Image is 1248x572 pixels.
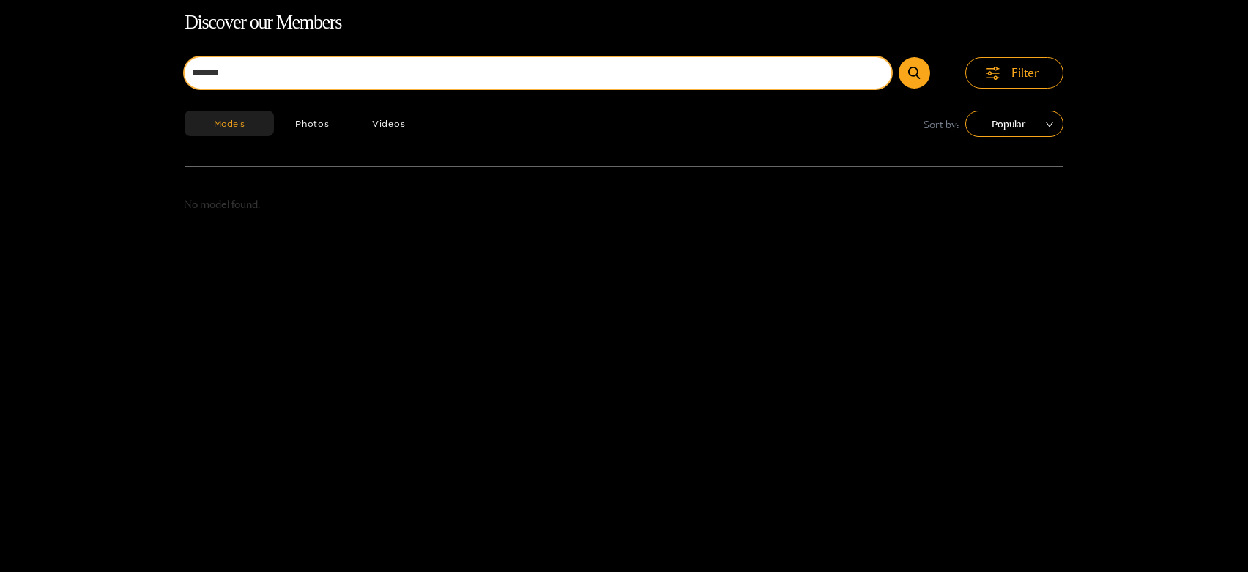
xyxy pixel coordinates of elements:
[965,111,1063,137] div: sort
[351,111,427,136] button: Videos
[1011,64,1039,81] span: Filter
[924,116,959,133] span: Sort by:
[185,111,274,136] button: Models
[965,57,1063,89] button: Filter
[976,113,1052,135] span: Popular
[185,196,1063,213] p: No model found.
[274,111,351,136] button: Photos
[185,7,1063,38] h1: Discover our Members
[899,57,930,89] button: Submit Search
